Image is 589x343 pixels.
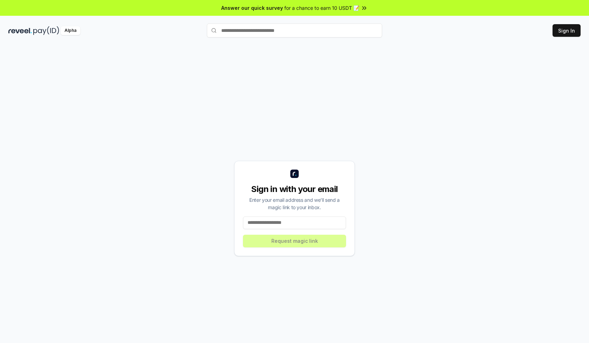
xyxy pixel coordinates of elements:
[8,26,32,35] img: reveel_dark
[243,196,346,211] div: Enter your email address and we’ll send a magic link to your inbox.
[243,184,346,195] div: Sign in with your email
[553,24,581,37] button: Sign In
[284,4,359,12] span: for a chance to earn 10 USDT 📝
[290,170,299,178] img: logo_small
[221,4,283,12] span: Answer our quick survey
[33,26,59,35] img: pay_id
[61,26,80,35] div: Alpha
